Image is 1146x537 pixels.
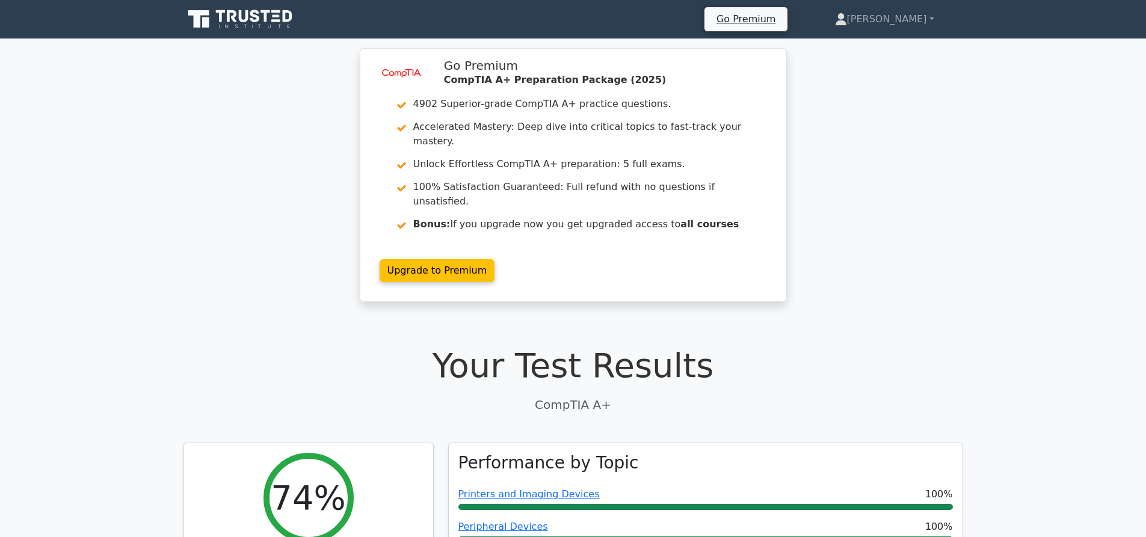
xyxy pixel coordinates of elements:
[925,487,953,502] span: 100%
[380,259,495,282] a: Upgrade to Premium
[458,488,600,500] a: Printers and Imaging Devices
[183,345,963,385] h1: Your Test Results
[925,520,953,534] span: 100%
[709,11,783,27] a: Go Premium
[458,521,548,532] a: Peripheral Devices
[806,7,963,31] a: [PERSON_NAME]
[458,453,639,473] h3: Performance by Topic
[183,396,963,414] p: CompTIA A+
[271,477,345,518] h2: 74%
